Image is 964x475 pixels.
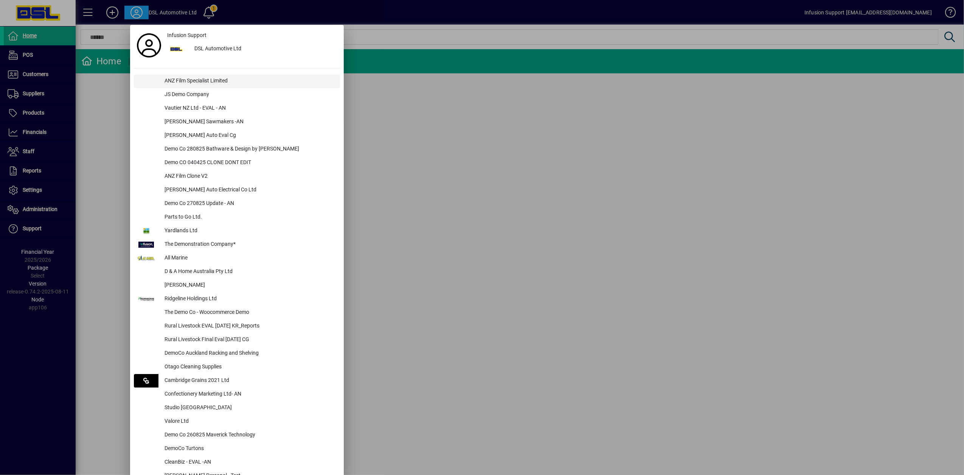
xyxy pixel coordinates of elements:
[134,320,340,333] button: Rural Livestock EVAL [DATE] KR_Reports
[158,360,340,374] div: Otago Cleaning Supplies
[134,211,340,224] button: Parts to Go Ltd.
[134,129,340,143] button: [PERSON_NAME] Auto Eval Cg
[134,292,340,306] button: Ridgeline Holdings Ltd
[134,360,340,374] button: Otago Cleaning Supplies
[134,401,340,415] button: Studio [GEOGRAPHIC_DATA]
[158,102,340,115] div: Vautier NZ Ltd - EVAL - AN
[158,428,340,442] div: Demo Co 260825 Maverick Technology
[167,31,206,39] span: Infusion Support
[134,251,340,265] button: All Marine
[158,156,340,170] div: Demo CO 040425 CLONE DONT EDIT
[134,238,340,251] button: The Demonstration Company*
[134,415,340,428] button: Valore Ltd
[158,75,340,88] div: ANZ Film Specialist Limited
[158,320,340,333] div: Rural Livestock EVAL [DATE] KR_Reports
[158,265,340,279] div: D & A Home Australia Pty Ltd
[158,292,340,306] div: Ridgeline Holdings Ltd
[164,42,340,56] button: DSL Automotive Ltd
[134,197,340,211] button: Demo Co 270825 Update - AN
[134,115,340,129] button: [PERSON_NAME] Sawmakers -AN
[158,374,340,388] div: Cambridge Grains 2021 Ltd
[158,251,340,265] div: All Marine
[164,29,340,42] a: Infusion Support
[134,39,164,52] a: Profile
[134,388,340,401] button: Confectionery Marketing Ltd- AN
[134,279,340,292] button: [PERSON_NAME]
[134,102,340,115] button: Vautier NZ Ltd - EVAL - AN
[158,88,340,102] div: JS Demo Company
[158,279,340,292] div: [PERSON_NAME]
[158,442,340,456] div: DemoCo Turtons
[158,401,340,415] div: Studio [GEOGRAPHIC_DATA]
[158,115,340,129] div: [PERSON_NAME] Sawmakers -AN
[134,456,340,469] button: CleanBiz - EVAL -AN
[134,75,340,88] button: ANZ Film Specialist Limited
[134,88,340,102] button: JS Demo Company
[134,306,340,320] button: The Demo Co - Woocommerce Demo
[158,415,340,428] div: Valore Ltd
[158,129,340,143] div: [PERSON_NAME] Auto Eval Cg
[158,224,340,238] div: Yardlands Ltd
[134,156,340,170] button: Demo CO 040425 CLONE DONT EDIT
[134,428,340,442] button: Demo Co 260825 Maverick Technology
[134,183,340,197] button: [PERSON_NAME] Auto Electrical Co Ltd
[158,211,340,224] div: Parts to Go Ltd.
[134,374,340,388] button: Cambridge Grains 2021 Ltd
[158,456,340,469] div: CleanBiz - EVAL -AN
[188,42,340,56] div: DSL Automotive Ltd
[134,442,340,456] button: DemoCo Turtons
[134,143,340,156] button: Demo Co 280825 Bathware & Design by [PERSON_NAME]
[158,170,340,183] div: ANZ Film Clone V2
[134,170,340,183] button: ANZ Film Clone V2
[158,238,340,251] div: The Demonstration Company*
[158,306,340,320] div: The Demo Co - Woocommerce Demo
[134,224,340,238] button: Yardlands Ltd
[158,388,340,401] div: Confectionery Marketing Ltd- AN
[158,333,340,347] div: Rural Livestock FInal Eval [DATE] CG
[134,347,340,360] button: DemoCo Auckland Racking and Shelving
[134,265,340,279] button: D & A Home Australia Pty Ltd
[158,143,340,156] div: Demo Co 280825 Bathware & Design by [PERSON_NAME]
[158,197,340,211] div: Demo Co 270825 Update - AN
[134,333,340,347] button: Rural Livestock FInal Eval [DATE] CG
[158,347,340,360] div: DemoCo Auckland Racking and Shelving
[158,183,340,197] div: [PERSON_NAME] Auto Electrical Co Ltd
